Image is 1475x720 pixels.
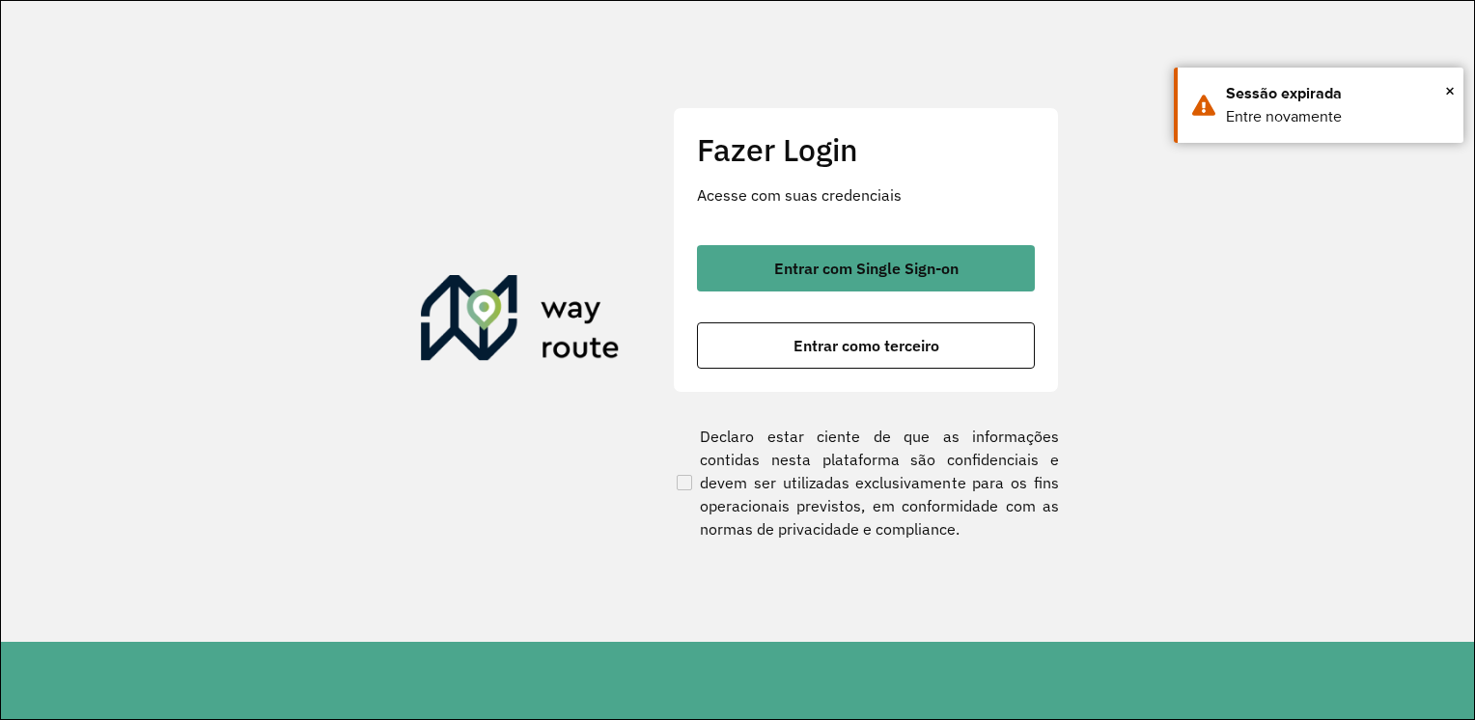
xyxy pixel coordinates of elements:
[697,245,1035,291] button: button
[697,322,1035,369] button: button
[793,338,939,353] span: Entrar como terceiro
[1445,76,1455,105] button: Close
[1226,82,1449,105] div: Sessão expirada
[421,275,620,368] img: Roteirizador AmbevTech
[1445,76,1455,105] span: ×
[1226,105,1449,128] div: Entre novamente
[673,425,1059,540] label: Declaro estar ciente de que as informações contidas nesta plataforma são confidenciais e devem se...
[697,183,1035,207] p: Acesse com suas credenciais
[774,261,959,276] span: Entrar com Single Sign-on
[697,131,1035,168] h2: Fazer Login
